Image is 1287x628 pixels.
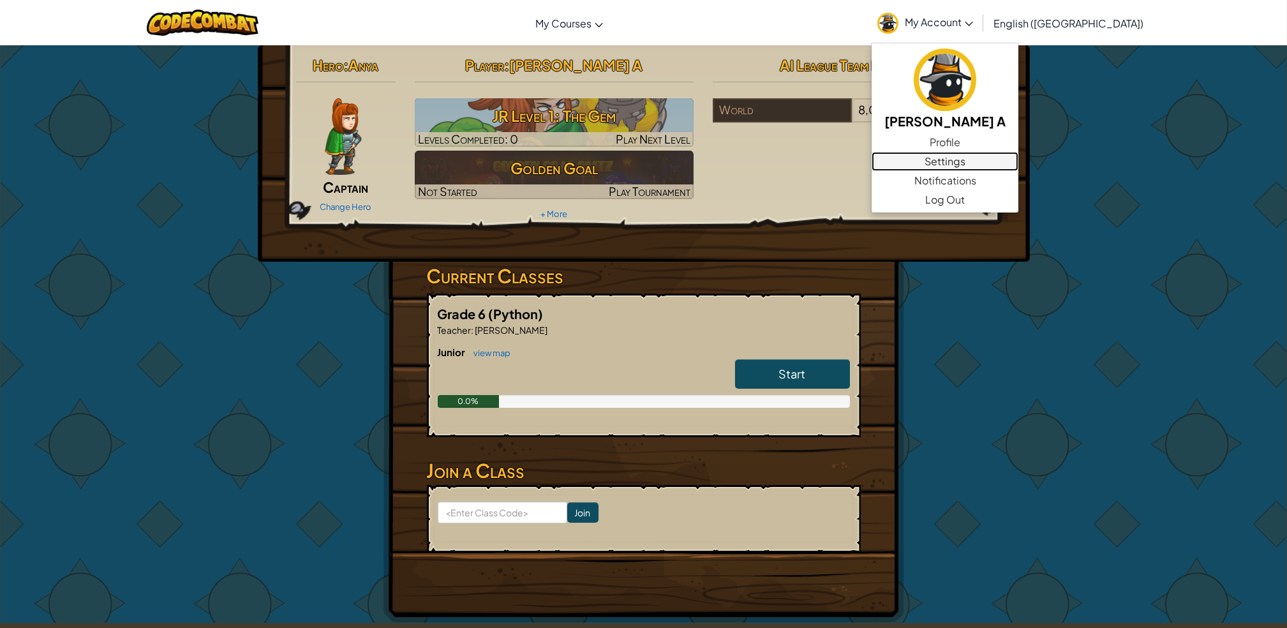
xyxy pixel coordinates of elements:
span: Start [779,366,806,381]
span: Anya [348,56,378,74]
a: Play Next Level [415,98,694,147]
span: Hero [313,56,343,74]
span: English ([GEOGRAPHIC_DATA]) [993,17,1143,30]
a: Settings [872,152,1018,171]
a: Profile [872,133,1018,152]
h3: Join a Class [427,456,861,485]
span: : [343,56,348,74]
span: Notifications [914,173,976,188]
span: Teacher [438,324,472,336]
h5: [PERSON_NAME] A [884,111,1006,131]
span: My Courses [535,17,591,30]
a: Notifications [872,171,1018,190]
img: avatar [877,13,898,34]
h3: Golden Goal [415,154,694,183]
img: CodeCombat logo [147,10,258,36]
input: <Enter Class Code> [438,502,567,523]
a: My Courses [529,6,609,40]
span: : [504,56,509,74]
span: Grade 6 [438,306,489,322]
span: Not Started [418,184,477,198]
a: World8,066,378players [713,110,992,125]
img: Golden Goal [415,151,694,199]
span: [PERSON_NAME] A [509,56,643,74]
span: (Python) [489,306,544,322]
h3: JR Level 1: The Gem [415,101,694,130]
a: Change Hero [320,202,371,212]
img: captain-pose.png [325,98,361,175]
span: Captain [323,178,368,196]
span: AI League Team Rankings [780,56,925,74]
span: Play Tournament [609,184,690,198]
span: [PERSON_NAME] [474,324,548,336]
a: Log Out [872,190,1018,209]
img: JR Level 1: The Gem [415,98,694,147]
div: 0.0% [438,395,500,408]
span: My Account [905,15,973,29]
span: Junior [438,346,468,358]
div: World [713,98,852,123]
a: Golden GoalNot StartedPlay Tournament [415,151,694,199]
img: avatar [914,49,976,111]
a: + More [540,209,567,219]
span: Player [465,56,504,74]
span: : [472,324,474,336]
a: My Account [871,3,979,43]
span: Levels Completed: 0 [418,131,518,146]
span: Play Next Level [616,131,690,146]
a: [PERSON_NAME] A [872,47,1018,133]
input: Join [567,502,599,523]
a: view map [468,348,511,358]
span: 8,066,378 [858,102,914,117]
a: English ([GEOGRAPHIC_DATA]) [987,6,1150,40]
h3: Current Classes [427,262,861,290]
